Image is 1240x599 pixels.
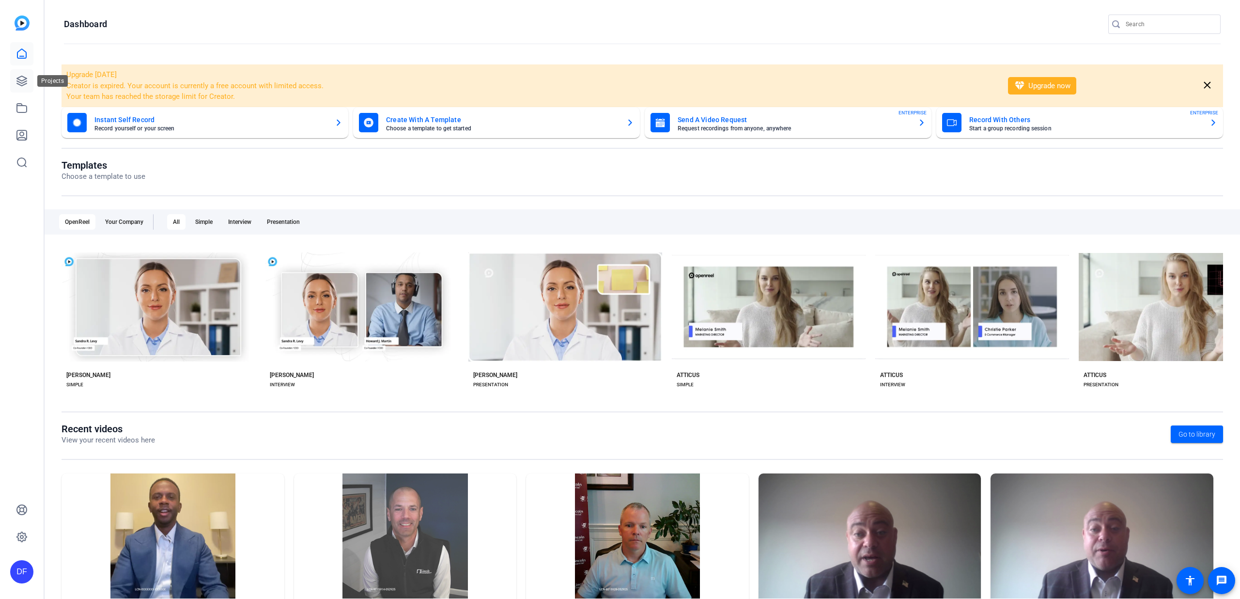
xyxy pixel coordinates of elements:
[64,18,107,30] h1: Dashboard
[1178,429,1215,440] span: Go to library
[62,159,145,171] h1: Templates
[1084,381,1118,389] div: PRESENTATION
[936,107,1223,138] button: Record With OthersStart a group recording sessionENTERPRISE
[99,214,149,230] div: Your Company
[66,70,117,79] span: Upgrade [DATE]
[1201,79,1213,92] mat-icon: close
[1008,77,1076,95] button: Upgrade now
[1216,575,1227,586] mat-icon: message
[759,473,981,599] img: IV_49444_1751472435615_webcam
[678,114,910,126] mat-card-title: Send A Video Request
[62,171,145,182] p: Choose a template to use
[66,371,110,379] div: [PERSON_NAME]
[645,107,931,138] button: Send A Video RequestRequest recordings from anyone, anywhereENTERPRISE
[1126,18,1213,30] input: Search
[969,114,1202,126] mat-card-title: Record With Others
[10,560,33,583] div: DF
[270,371,314,379] div: [PERSON_NAME]
[969,126,1202,131] mat-card-subtitle: Start a group recording session
[880,371,903,379] div: ATTICUS
[1190,109,1218,116] span: ENTERPRISE
[62,473,284,599] img: JordanWalker_Lifeinsurancedirect
[189,214,218,230] div: Simple
[899,109,927,116] span: ENTERPRISE
[37,75,68,87] div: Projects
[677,381,694,389] div: SIMPLE
[62,423,155,435] h1: Recent videos
[62,107,348,138] button: Instant Self RecordRecord yourself or your screen
[1184,575,1196,586] mat-icon: accessibility
[386,126,619,131] mat-card-subtitle: Choose a template to get started
[66,80,995,92] li: Creator is expired. Your account is currently a free account with limited access.
[678,126,910,131] mat-card-subtitle: Request recordings from anyone, anywhere
[66,91,995,102] li: Your team has reached the storage limit for Creator.
[222,214,257,230] div: Interview
[62,435,155,446] p: View your recent videos here
[473,381,508,389] div: PRESENTATION
[991,473,1213,599] img: IV_49444_1751470783695_webcam
[880,381,905,389] div: INTERVIEW
[66,381,83,389] div: SIMPLE
[1171,426,1223,443] a: Go to library
[526,473,749,599] img: JonathanStovall_Life Insurance
[294,473,517,599] img: MoneyGuard Team Intro
[473,371,517,379] div: [PERSON_NAME]
[677,371,699,379] div: ATTICUS
[59,214,95,230] div: OpenReel
[261,214,306,230] div: Presentation
[1084,371,1106,379] div: ATTICUS
[15,16,30,31] img: blue-gradient.svg
[270,381,295,389] div: INTERVIEW
[94,114,327,126] mat-card-title: Instant Self Record
[167,214,186,230] div: All
[386,114,619,126] mat-card-title: Create With A Template
[94,126,327,131] mat-card-subtitle: Record yourself or your screen
[353,107,640,138] button: Create With A TemplateChoose a template to get started
[1014,80,1025,92] mat-icon: diamond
